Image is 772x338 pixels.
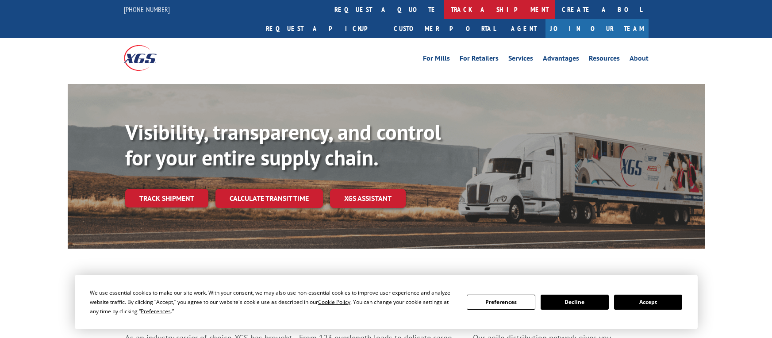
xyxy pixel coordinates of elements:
a: Track shipment [125,189,208,207]
a: Services [508,55,533,65]
a: About [630,55,649,65]
a: Join Our Team [545,19,649,38]
a: [PHONE_NUMBER] [124,5,170,14]
button: Decline [541,295,609,310]
a: Advantages [543,55,579,65]
button: Accept [614,295,682,310]
button: Preferences [467,295,535,310]
span: Preferences [141,307,171,315]
span: Cookie Policy [318,298,350,306]
div: We use essential cookies to make our site work. With your consent, we may also use non-essential ... [90,288,456,316]
a: Request a pickup [259,19,387,38]
div: Cookie Consent Prompt [75,275,698,329]
a: For Retailers [460,55,499,65]
a: For Mills [423,55,450,65]
a: Calculate transit time [215,189,323,208]
b: Visibility, transparency, and control for your entire supply chain. [125,118,441,171]
a: Agent [502,19,545,38]
a: XGS ASSISTANT [330,189,406,208]
a: Resources [589,55,620,65]
a: Customer Portal [387,19,502,38]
